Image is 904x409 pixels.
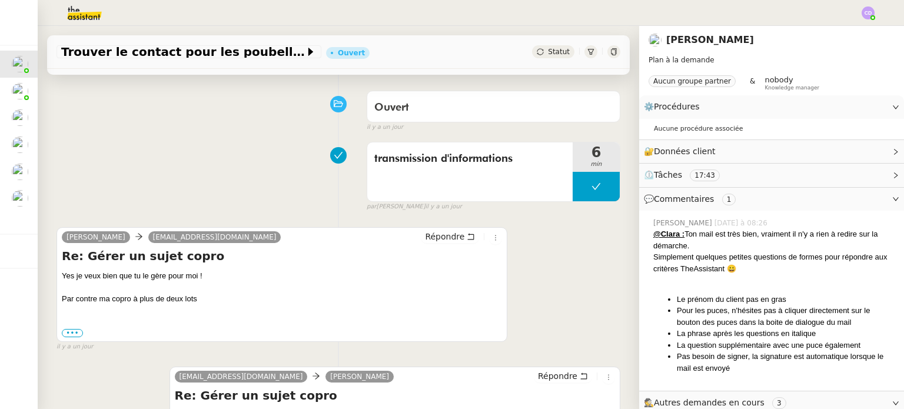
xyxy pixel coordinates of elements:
[765,75,819,91] app-user-label: Knowledge manager
[772,397,786,409] nz-tag: 3
[653,230,684,238] u: @Clara :
[425,231,464,242] span: Répondre
[644,100,705,114] span: ⚙️
[548,48,570,56] span: Statut
[534,370,592,383] button: Répondre
[338,49,365,56] div: Ouvert
[654,398,765,407] span: Autres demandes en cours
[374,102,409,113] span: Ouvert
[367,202,462,212] small: [PERSON_NAME]
[644,170,730,179] span: ⏲️
[62,270,502,305] div: Yes je veux bien que tu le gère pour moi !
[677,340,895,351] li: La question supplémentaire avec une puce également
[573,145,620,159] span: 6
[62,232,130,242] a: [PERSON_NAME]
[12,164,28,180] img: users%2FRcIDm4Xn1TPHYwgLThSv8RQYtaM2%2Favatar%2F95761f7a-40c3-4bb5-878d-fe785e6f95b2
[12,190,28,207] img: users%2Ff7AvM1H5WROKDkFYQNHz8zv46LV2%2Favatar%2Ffa026806-15e4-4312-a94b-3cc825a940eb
[765,85,819,91] span: Knowledge manager
[12,109,28,126] img: users%2FRcIDm4Xn1TPHYwgLThSv8RQYtaM2%2Favatar%2F95761f7a-40c3-4bb5-878d-fe785e6f95b2
[374,150,566,168] span: transmission d'informations
[722,194,736,205] nz-tag: 1
[367,122,403,132] span: il y a un jour
[426,202,462,212] span: il y a un jour
[644,398,791,407] span: 🕵️
[653,228,895,251] div: Ton mail est très bien, vraiment il n'y a rien à redire sur la démarche.
[62,329,83,337] label: •••
[690,169,720,181] nz-tag: 17:43
[639,164,904,187] div: ⏲️Tâches 17:43
[654,147,716,156] span: Données client
[644,194,740,204] span: 💬
[639,188,904,211] div: 💬Commentaires 1
[653,218,714,228] span: [PERSON_NAME]
[12,56,28,72] img: users%2FyQfMwtYgTqhRP2YHWHmG2s2LYaD3%2Favatar%2Fprofile-pic.png
[62,293,502,305] div: Par contre ma copro à plus de deux lots
[750,75,755,91] span: &
[677,351,895,374] li: Pas besoin de signer, la signature est automatique lorsque le mail est envoyé
[367,202,377,212] span: par
[325,371,394,382] a: [PERSON_NAME]
[649,56,714,64] span: Plan à la demande
[639,140,904,163] div: 🔐Données client
[56,342,93,352] span: il y a un jour
[653,251,895,274] div: Simplement quelques petites questions de formes pour répondre aux critères TheAssistant 😀
[765,75,793,84] span: nobody
[153,233,277,241] span: [EMAIL_ADDRESS][DOMAIN_NAME]
[180,373,303,381] span: [EMAIL_ADDRESS][DOMAIN_NAME]
[654,125,743,132] span: Aucune procédure associée
[649,75,736,87] nz-tag: Aucun groupe partner
[421,230,479,243] button: Répondre
[677,328,895,340] li: La phrase après les questions en italique
[61,46,305,58] span: Trouver le contact pour les poubelles
[644,145,720,158] span: 🔐
[175,387,615,404] h4: Re: Gérer un sujet copro
[862,6,875,19] img: svg
[677,305,895,328] li: Pour les puces, n'hésites pas à cliquer directement sur le bouton des puces dans la boite de dial...
[714,218,770,228] span: [DATE] à 08:26
[12,137,28,153] img: users%2Ff7AvM1H5WROKDkFYQNHz8zv46LV2%2Favatar%2Ffa026806-15e4-4312-a94b-3cc825a940eb
[649,34,662,46] img: users%2FyQfMwtYgTqhRP2YHWHmG2s2LYaD3%2Favatar%2Fprofile-pic.png
[654,102,700,111] span: Procédures
[639,95,904,118] div: ⚙️Procédures
[573,159,620,169] span: min
[538,370,577,382] span: Répondre
[62,248,502,264] h4: Re: Gérer un sujet copro
[12,83,28,99] img: users%2FyQfMwtYgTqhRP2YHWHmG2s2LYaD3%2Favatar%2Fprofile-pic.png
[666,34,754,45] a: [PERSON_NAME]
[677,294,895,305] li: Le prénom du client pas en gras
[654,170,682,179] span: Tâches
[654,194,714,204] span: Commentaires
